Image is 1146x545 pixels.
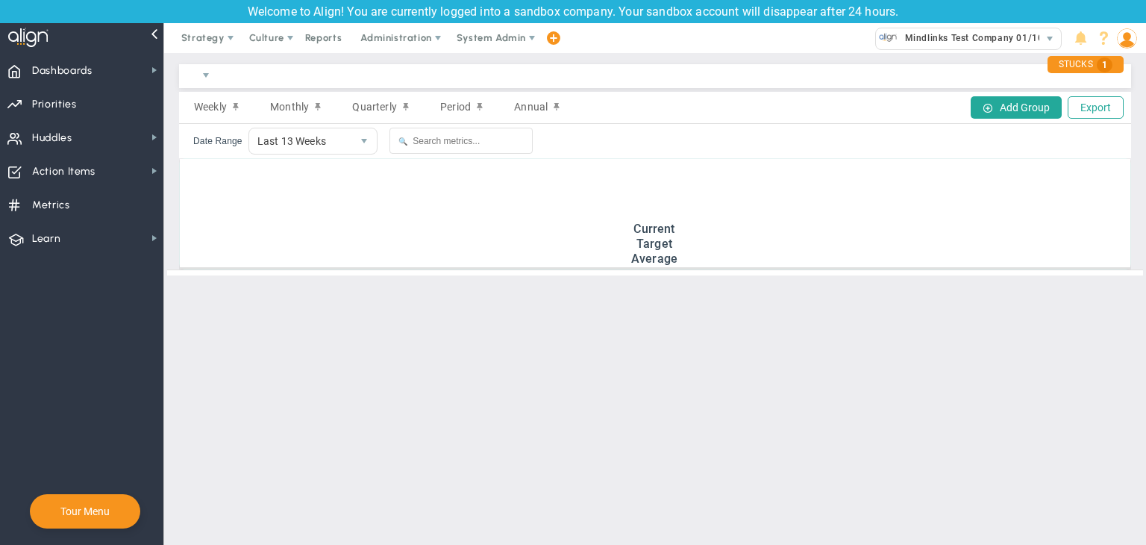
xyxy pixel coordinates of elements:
span: Metrics [32,190,70,221]
span: Annual [514,101,548,113]
span: Monthly [270,101,309,113]
button: Export [1068,96,1124,119]
li: Help & Frequently Asked Questions (FAQ) [1092,23,1115,53]
div: Current [192,222,1118,236]
button: Add Group [971,96,1062,119]
span: select [193,63,219,88]
span: Quarterly [352,101,396,113]
div: STUCKS [1048,56,1124,73]
span: select [1039,28,1061,49]
span: 🔍 [398,137,407,146]
span: Period [440,101,471,113]
span: Weekly [194,101,227,113]
span: Strategy [181,32,225,43]
div: Target [192,237,1118,251]
span: Learn [32,223,60,255]
button: Tour Menu [56,505,114,518]
div: Average [192,252,1118,266]
li: Announcements [1069,23,1092,53]
span: Huddles [32,122,72,154]
label: Date Range [193,136,242,146]
span: System Admin [457,32,526,43]
span: Administration [360,32,431,43]
img: 33646.Company.photo [879,28,898,47]
span: Dashboards [32,55,93,87]
span: Mindlinks Test Company 01/10 (Sandbox) [898,28,1092,48]
span: Culture [249,32,284,43]
span: Priorities [32,89,77,120]
input: Search metrics... [389,128,533,154]
span: Reports [298,23,350,53]
span: Action Items [32,156,95,187]
span: Last 13 Weeks [249,128,352,154]
span: 1 [1097,57,1112,72]
span: select [351,128,377,154]
img: 64089.Person.photo [1117,28,1137,49]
